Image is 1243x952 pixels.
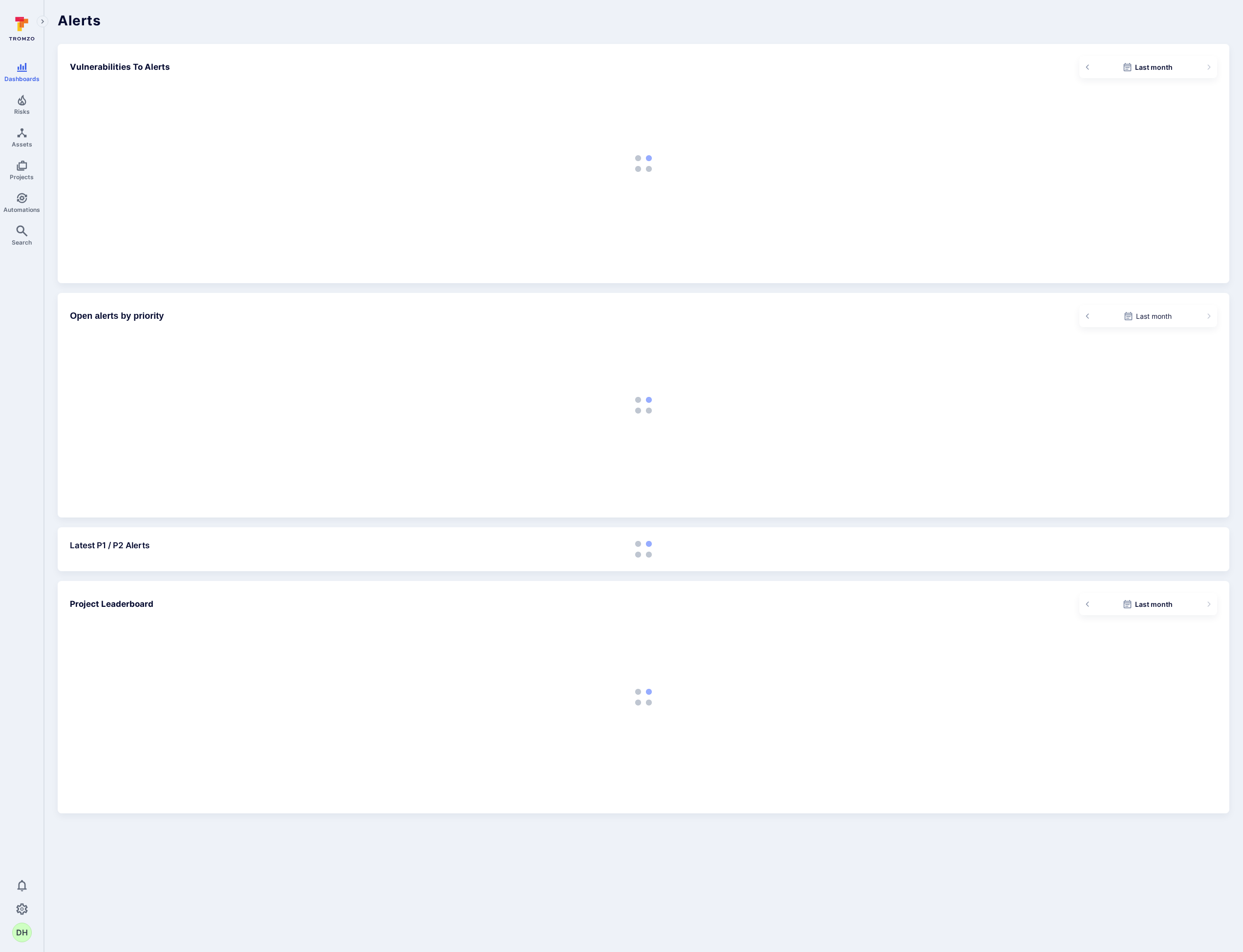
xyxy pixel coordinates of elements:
span: Projects [10,173,34,181]
div: Last month [1097,62,1200,72]
button: Expand navigation menu [37,16,48,27]
h3: Vulnerabilities To Alerts [70,61,170,74]
div: Daniel Harvey [12,923,32,942]
h3: Project Leaderboard [70,598,153,611]
span: Risks [14,108,30,115]
div: Latest P1 / P2 Alerts [70,539,1217,552]
h4: Open alerts by priority [70,310,164,322]
span: Search [12,239,32,246]
div: alert trends by priority [58,293,1229,517]
button: DH [12,923,32,942]
div: Last month [1097,599,1200,609]
div: Last month [1097,311,1200,321]
h1: Alerts [58,14,1229,27]
i: Expand navigation menu [39,18,46,26]
span: Automations [3,206,40,213]
span: Dashboards [4,75,40,83]
span: Assets [12,141,32,148]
